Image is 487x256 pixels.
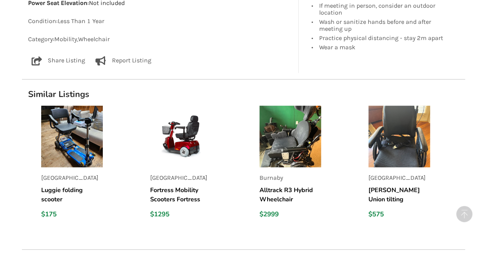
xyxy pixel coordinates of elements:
img: listing [41,106,103,167]
p: [GEOGRAPHIC_DATA] [368,174,430,182]
div: Wear a mask [319,43,449,51]
div: Wash or sanitize hands before and after meeting up [319,17,449,33]
p: Burnaby [259,174,321,182]
p: [GEOGRAPHIC_DATA] [41,174,103,182]
p: Share Listing [48,56,85,65]
h1: Similar Listings [22,89,465,100]
h5: [PERSON_NAME] Union tilting wheelchair [368,186,430,204]
div: $175 [41,210,103,219]
h5: Fortress Mobility Scooters Fortress 1700 [150,186,212,204]
img: listing [150,106,212,167]
img: listing [368,106,430,167]
p: [GEOGRAPHIC_DATA] [150,174,212,182]
a: listing[GEOGRAPHIC_DATA]Fortress Mobility Scooters Fortress 1700$1295 [150,106,247,225]
div: Practice physical distancing - stay 2m apart [319,33,449,43]
p: Category: Mobility , Wheelchair [28,35,293,44]
div: If meeting in person, consider an outdoor location [319,1,449,17]
h5: Alltrack R3 Hybrid Wheelchair [259,186,321,204]
img: listing [259,106,321,167]
div: $1295 [150,210,212,219]
p: Report Listing [112,56,151,65]
a: listing[GEOGRAPHIC_DATA][PERSON_NAME] Union tilting wheelchair$575 [368,106,465,225]
div: $575 [368,210,430,219]
div: $2999 [259,210,321,219]
h5: Luggie folding scooter [41,186,103,204]
a: listingBurnabyAlltrack R3 Hybrid Wheelchair$2999 [259,106,356,225]
a: listing[GEOGRAPHIC_DATA]Luggie folding scooter$175 [41,106,138,225]
p: Condition: Less Than 1 Year [28,17,293,26]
